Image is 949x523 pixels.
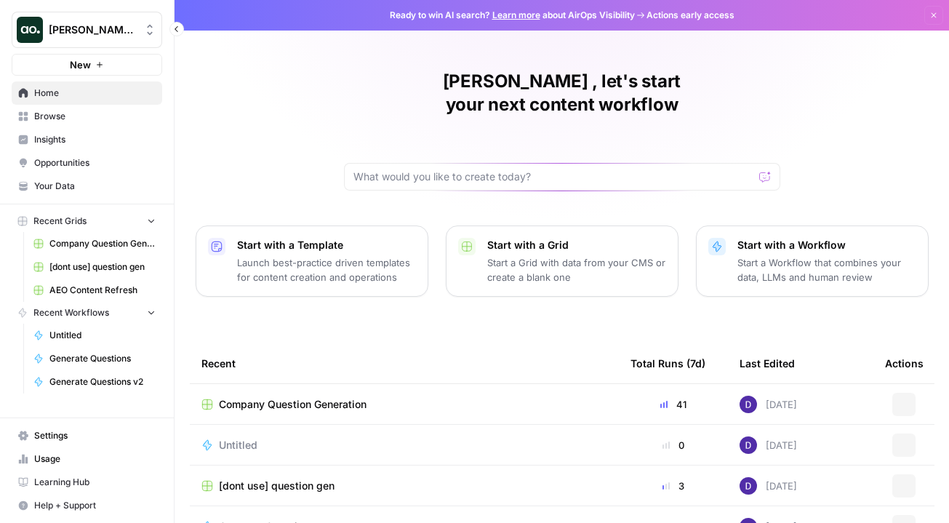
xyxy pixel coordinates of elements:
div: 41 [630,397,716,412]
span: Learning Hub [34,476,156,489]
a: Company Question Generation [27,232,162,255]
a: Your Data [12,175,162,198]
p: Start a Workflow that combines your data, LLMs and human review [737,255,916,284]
a: Learn more [492,9,540,20]
div: 0 [630,438,716,452]
span: New [70,57,91,72]
a: Generate Questions [27,347,162,370]
span: Untitled [49,329,156,342]
button: Start with a GridStart a Grid with data from your CMS or create a blank one [446,225,678,297]
span: Generate Questions v2 [49,375,156,388]
span: Ready to win AI search? about AirOps Visibility [390,9,635,22]
h1: [PERSON_NAME] , let's start your next content workflow [344,70,780,116]
div: Total Runs (7d) [630,343,705,383]
a: Learning Hub [12,471,162,494]
span: Insights [34,133,156,146]
span: Untitled [219,438,257,452]
img: Dillon Test Logo [17,17,43,43]
div: Last Edited [740,343,795,383]
a: Untitled [201,438,607,452]
span: Actions early access [646,9,734,22]
span: [dont use] question gen [49,260,156,274]
img: 6clbhjv5t98vtpq4yyt91utag0vy [740,396,757,413]
p: Start with a Workflow [737,238,916,252]
a: Settings [12,424,162,447]
span: AEO Content Refresh [49,284,156,297]
p: Start with a Grid [487,238,666,252]
a: Insights [12,128,162,151]
div: [DATE] [740,436,797,454]
div: [DATE] [740,477,797,495]
div: 3 [630,479,716,493]
a: Company Question Generation [201,397,607,412]
span: Generate Questions [49,352,156,365]
span: [dont use] question gen [219,479,335,493]
a: AEO Content Refresh [27,279,162,302]
p: Start a Grid with data from your CMS or create a blank one [487,255,666,284]
a: Generate Questions v2 [27,370,162,394]
button: Recent Workflows [12,302,162,324]
img: 6clbhjv5t98vtpq4yyt91utag0vy [740,436,757,454]
a: [dont use] question gen [201,479,607,493]
span: Usage [34,452,156,466]
button: Help + Support [12,494,162,517]
button: Workspace: Dillon Test [12,12,162,48]
a: Usage [12,447,162,471]
p: Launch best-practice driven templates for content creation and operations [237,255,416,284]
span: Help + Support [34,499,156,512]
span: Browse [34,110,156,123]
button: New [12,54,162,76]
span: [PERSON_NAME] Test [49,23,137,37]
a: Opportunities [12,151,162,175]
span: Your Data [34,180,156,193]
span: Home [34,87,156,100]
a: Home [12,81,162,105]
p: Start with a Template [237,238,416,252]
div: Recent [201,343,607,383]
img: 6clbhjv5t98vtpq4yyt91utag0vy [740,477,757,495]
a: [dont use] question gen [27,255,162,279]
div: Actions [885,343,924,383]
span: Opportunities [34,156,156,169]
input: What would you like to create today? [353,169,753,184]
button: Recent Grids [12,210,162,232]
span: Recent Grids [33,215,87,228]
button: Start with a TemplateLaunch best-practice driven templates for content creation and operations [196,225,428,297]
span: Company Question Generation [219,397,367,412]
a: Untitled [27,324,162,347]
span: Recent Workflows [33,306,109,319]
div: [DATE] [740,396,797,413]
span: Settings [34,429,156,442]
a: Browse [12,105,162,128]
button: Start with a WorkflowStart a Workflow that combines your data, LLMs and human review [696,225,929,297]
span: Company Question Generation [49,237,156,250]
